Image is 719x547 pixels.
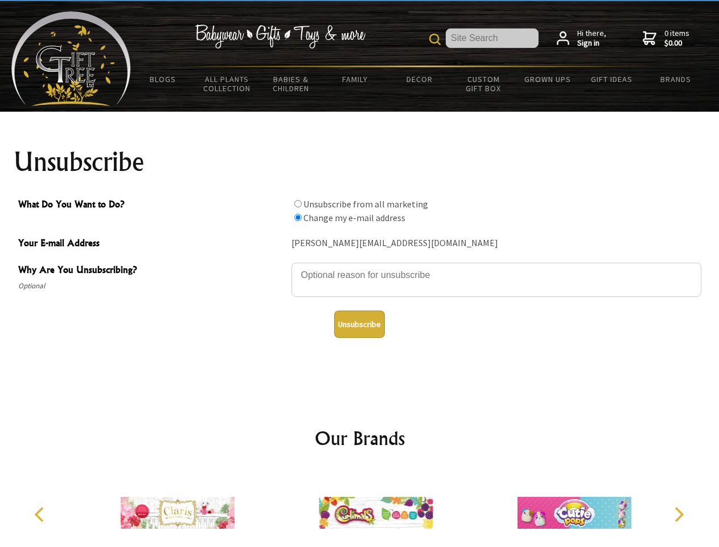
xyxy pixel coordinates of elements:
[323,67,388,91] a: Family
[291,263,701,297] textarea: Why Are You Unsubscribing?
[664,28,689,48] span: 0 items
[131,67,195,91] a: BLOGS
[259,67,323,100] a: Babies & Children
[557,28,606,48] a: Hi there,Sign in
[664,38,689,48] strong: $0.00
[666,502,691,527] button: Next
[515,67,580,91] a: Grown Ups
[195,25,365,48] img: Babywear - Gifts - Toys & more
[291,235,701,252] div: [PERSON_NAME][EMAIL_ADDRESS][DOMAIN_NAME]
[11,11,131,106] img: Babyware - Gifts - Toys and more...
[14,148,706,175] h1: Unsubscribe
[446,28,539,48] input: Site Search
[387,67,451,91] a: Decor
[18,236,286,252] span: Your E-mail Address
[580,67,644,91] a: Gift Ideas
[451,67,516,100] a: Custom Gift Box
[334,311,385,338] button: Unsubscribe
[18,197,286,214] span: What Do You Want to Do?
[23,424,697,452] h2: Our Brands
[294,214,302,221] input: What Do You Want to Do?
[303,212,405,223] label: Change my e-mail address
[644,67,708,91] a: Brands
[28,502,54,527] button: Previous
[577,38,606,48] strong: Sign in
[18,279,286,293] span: Optional
[18,263,286,279] span: Why Are You Unsubscribing?
[643,28,689,48] a: 0 items$0.00
[303,198,428,210] label: Unsubscribe from all marketing
[577,28,606,48] span: Hi there,
[429,34,441,45] img: product search
[195,67,260,100] a: All Plants Collection
[294,200,302,207] input: What Do You Want to Do?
